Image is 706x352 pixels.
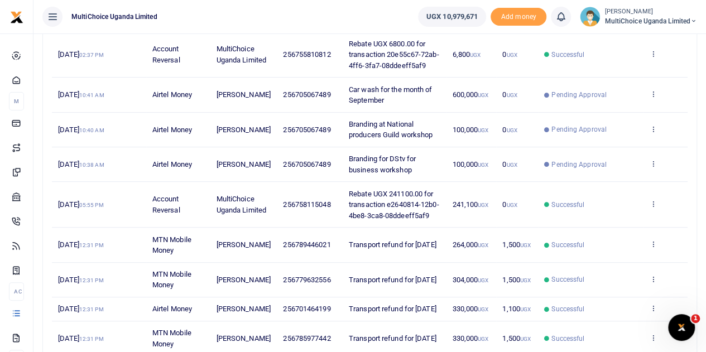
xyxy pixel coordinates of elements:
[506,52,517,58] small: UGX
[452,334,488,343] span: 330,000
[452,160,488,168] span: 100,000
[520,277,531,283] small: UGX
[58,160,104,168] span: [DATE]
[217,276,271,284] span: [PERSON_NAME]
[426,11,478,22] span: UGX 10,979,671
[551,200,584,210] span: Successful
[452,305,488,313] span: 330,000
[506,162,517,168] small: UGX
[217,126,271,134] span: [PERSON_NAME]
[10,11,23,24] img: logo-small
[349,120,433,139] span: Branding at National producers Guild workshop
[520,336,531,342] small: UGX
[79,336,104,342] small: 12:31 PM
[58,90,104,99] span: [DATE]
[152,270,191,290] span: MTN Mobile Money
[491,8,546,26] span: Add money
[58,305,103,313] span: [DATE]
[520,242,531,248] small: UGX
[580,7,697,27] a: profile-user [PERSON_NAME] MultiChoice Uganda Limited
[152,45,180,64] span: Account Reversal
[9,282,24,301] li: Ac
[79,52,104,58] small: 02:37 PM
[502,334,531,343] span: 1,500
[79,277,104,283] small: 12:31 PM
[452,90,488,99] span: 600,000
[58,50,103,59] span: [DATE]
[79,127,104,133] small: 10:40 AM
[10,12,23,21] a: logo-small logo-large logo-large
[58,334,103,343] span: [DATE]
[349,334,436,343] span: Transport refund for [DATE]
[551,160,607,170] span: Pending Approval
[283,305,330,313] span: 256701464199
[414,7,491,27] li: Wallet ballance
[502,276,531,284] span: 1,500
[283,240,330,249] span: 256789446021
[283,160,330,168] span: 256705067489
[217,334,271,343] span: [PERSON_NAME]
[349,305,436,313] span: Transport refund for [DATE]
[58,240,103,249] span: [DATE]
[491,12,546,20] a: Add money
[152,90,192,99] span: Airtel Money
[452,50,481,59] span: 6,800
[217,90,271,99] span: [PERSON_NAME]
[418,7,486,27] a: UGX 10,979,671
[217,45,266,64] span: MultiChoice Uganda Limited
[551,90,607,100] span: Pending Approval
[58,126,104,134] span: [DATE]
[478,306,488,312] small: UGX
[283,50,330,59] span: 256755810812
[691,314,700,323] span: 1
[478,127,488,133] small: UGX
[551,334,584,344] span: Successful
[283,200,330,209] span: 256758115048
[79,202,104,208] small: 05:55 PM
[283,276,330,284] span: 256779632556
[217,305,271,313] span: [PERSON_NAME]
[349,155,416,174] span: Branding for DStv for business workshop
[478,336,488,342] small: UGX
[152,235,191,255] span: MTN Mobile Money
[152,126,192,134] span: Airtel Money
[478,277,488,283] small: UGX
[551,50,584,60] span: Successful
[152,305,192,313] span: Airtel Money
[452,200,488,209] span: 241,100
[217,240,271,249] span: [PERSON_NAME]
[668,314,695,341] iframe: Intercom live chat
[452,240,488,249] span: 264,000
[551,124,607,134] span: Pending Approval
[9,92,24,110] li: M
[551,274,584,285] span: Successful
[604,16,697,26] span: MultiChoice Uganda Limited
[502,90,517,99] span: 0
[520,306,531,312] small: UGX
[502,240,531,249] span: 1,500
[79,242,104,248] small: 12:31 PM
[67,12,162,22] span: MultiChoice Uganda Limited
[478,242,488,248] small: UGX
[283,90,330,99] span: 256705067489
[506,202,517,208] small: UGX
[58,200,103,209] span: [DATE]
[478,92,488,98] small: UGX
[79,162,104,168] small: 10:38 AM
[502,200,517,209] span: 0
[470,52,481,58] small: UGX
[502,126,517,134] span: 0
[551,304,584,314] span: Successful
[349,190,439,220] span: Rebate UGX 241100.00 for transaction e2640814-12b0-4be8-3ca8-08ddeeff5af9
[551,240,584,250] span: Successful
[491,8,546,26] li: Toup your wallet
[478,202,488,208] small: UGX
[506,92,517,98] small: UGX
[452,276,488,284] span: 304,000
[349,276,436,284] span: Transport refund for [DATE]
[506,127,517,133] small: UGX
[349,85,433,105] span: Car wash for the month of September
[152,160,192,168] span: Airtel Money
[79,92,104,98] small: 10:41 AM
[452,126,488,134] span: 100,000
